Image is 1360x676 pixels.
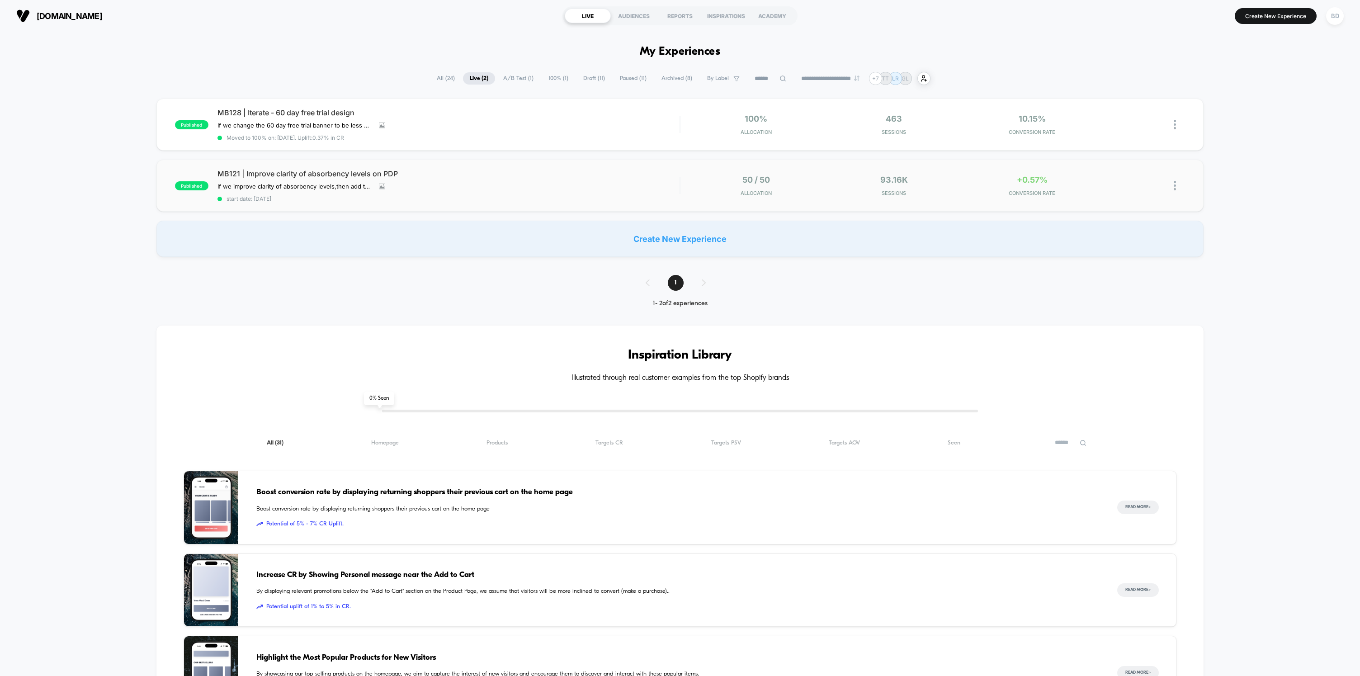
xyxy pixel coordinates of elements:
button: Read More> [1117,501,1159,514]
span: Allocation [741,129,772,135]
span: By displaying relevant promotions below the "Add to Cart" section on the Product Page, we assume ... [256,587,1099,596]
span: Sessions [827,190,961,196]
span: Boost conversion rate by displaying returning shoppers their previous cart on the home page [256,505,1099,514]
h1: My Experiences [640,45,721,58]
div: ACADEMY [749,9,795,23]
span: CONVERSION RATE [965,190,1099,196]
span: Highlight the Most Popular Products for New Visitors [256,652,1099,664]
span: Seen [948,440,960,446]
span: 1 [668,275,684,291]
div: BD [1326,7,1344,25]
img: close [1174,181,1176,190]
span: published [175,181,208,190]
button: [DOMAIN_NAME] [14,9,105,23]
span: Homepage [371,440,399,446]
img: end [854,76,859,81]
span: [DOMAIN_NAME] [37,11,102,21]
span: Targets AOV [829,440,860,446]
span: Sessions [827,129,961,135]
span: MB128 | Iterate - 60 day free trial design [217,108,680,117]
span: Archived ( 8 ) [655,72,699,85]
span: 10.15% [1019,114,1046,123]
span: If we improve clarity of absorbency levels,then add to carts & CR will increase,because users are... [217,183,372,190]
div: AUDIENCES [611,9,657,23]
button: BD [1323,7,1346,25]
span: Paused ( 11 ) [613,72,653,85]
div: + 7 [869,72,882,85]
span: All [267,440,283,446]
div: Create New Experience [156,221,1204,257]
span: If we change the 60 day free trial banner to be less distracting from the primary CTA,then conver... [217,122,372,129]
span: By Label [707,75,729,82]
span: 100% ( 1 ) [542,72,575,85]
span: 100% [745,114,767,123]
span: Moved to 100% on: [DATE] . Uplift: 0.37% in CR [227,134,344,141]
span: CONVERSION RATE [965,129,1099,135]
p: GL [902,75,909,82]
span: MB121 | Improve clarity of absorbency levels on PDP [217,169,680,178]
p: TT [882,75,889,82]
span: Potential of 5% - 7% CR Uplift. [256,520,1099,529]
h3: Inspiration Library [184,348,1176,363]
button: Create New Experience [1235,8,1317,24]
span: 93.16k [880,175,908,184]
span: Potential uplift of 1% to 5% in CR. [256,602,1099,611]
h4: Illustrated through real customer examples from the top Shopify brands [184,374,1176,383]
img: close [1174,120,1176,129]
span: 463 [886,114,902,123]
span: Targets CR [595,440,623,446]
span: Boost conversion rate by displaying returning shoppers their previous cart on the home page [256,487,1099,498]
img: By displaying relevant promotions below the "Add to Cart" section on the Product Page, we assume ... [184,554,238,627]
span: Products [486,440,508,446]
div: LIVE [565,9,611,23]
span: ( 31 ) [275,440,283,446]
span: start date: [DATE] [217,195,680,202]
div: 1 - 2 of 2 experiences [637,300,724,307]
span: A/B Test ( 1 ) [496,72,540,85]
span: Allocation [741,190,772,196]
span: 50 / 50 [742,175,770,184]
div: REPORTS [657,9,703,23]
span: All ( 24 ) [430,72,462,85]
span: Draft ( 11 ) [576,72,612,85]
span: 0 % Seen [364,392,394,405]
img: Boost conversion rate by displaying returning shoppers their previous cart on the home page [184,471,238,544]
span: Targets PSV [711,440,741,446]
p: LR [892,75,899,82]
span: published [175,120,208,129]
span: Increase CR by Showing Personal message near the Add to Cart [256,569,1099,581]
div: INSPIRATIONS [703,9,749,23]
button: Read More> [1117,583,1159,597]
img: Visually logo [16,9,30,23]
span: +0.57% [1017,175,1048,184]
span: Live ( 2 ) [463,72,495,85]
